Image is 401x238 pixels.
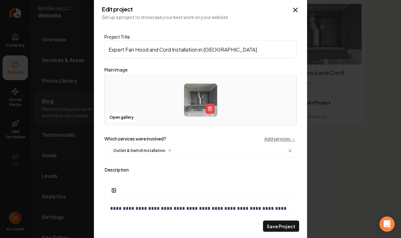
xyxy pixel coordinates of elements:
input: Project Title [104,41,297,58]
label: Description [105,167,296,172]
p: Set up a project to showcase your best work on your website. [102,14,299,20]
button: Outlet & Switch Installation [110,147,175,154]
h2: Edit project [102,6,299,12]
label: Main Image [104,66,297,73]
button: Open gallery [107,112,136,122]
label: Which services were involved? [104,136,166,141]
a: Add services → [264,135,295,142]
img: image [184,84,217,116]
button: Save Project [263,221,299,232]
